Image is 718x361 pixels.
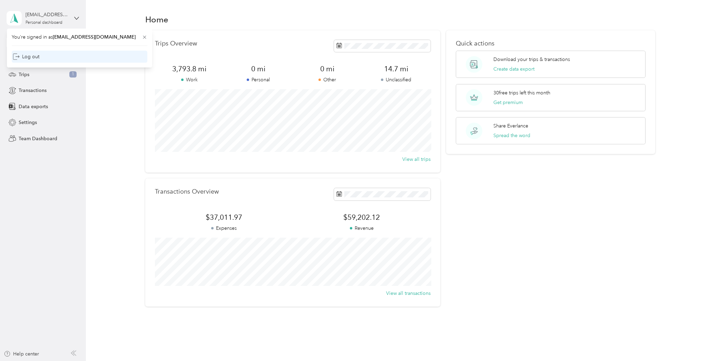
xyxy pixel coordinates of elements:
[13,53,39,60] div: Log out
[19,71,29,78] span: Trips
[386,290,431,297] button: View all transactions
[493,89,550,96] p: 30 free trips left this month
[456,40,645,47] p: Quick actions
[224,76,293,83] p: Personal
[293,76,362,83] p: Other
[493,122,528,130] p: Share Everlance
[293,213,430,222] span: $59,202.12
[155,225,293,232] p: Expenses
[679,322,718,361] iframe: Everlance-gr Chat Button Frame
[19,87,47,94] span: Transactions
[224,64,293,74] span: 0 mi
[19,119,37,126] span: Settings
[53,34,136,40] span: [EMAIL_ADDRESS][DOMAIN_NAME]
[4,350,39,358] button: Help center
[26,21,62,25] div: Personal dashboard
[493,65,534,73] button: Create data export
[493,56,570,63] p: Download your trips & transactions
[402,156,431,163] button: View all trips
[12,33,147,41] span: You’re signed in as
[145,16,168,23] h1: Home
[155,213,293,222] span: $37,011.97
[155,76,224,83] p: Work
[19,135,57,142] span: Team Dashboard
[26,11,69,18] div: [EMAIL_ADDRESS][DOMAIN_NAME]
[69,71,77,78] span: 1
[155,64,224,74] span: 3,793.8 mi
[19,103,48,110] span: Data exports
[493,132,530,139] button: Spread the word
[362,64,431,74] span: 14.7 mi
[293,64,362,74] span: 0 mi
[155,40,197,47] p: Trips Overview
[155,188,219,195] p: Transactions Overview
[493,99,523,106] button: Get premium
[362,76,431,83] p: Unclassified
[293,225,430,232] p: Revenue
